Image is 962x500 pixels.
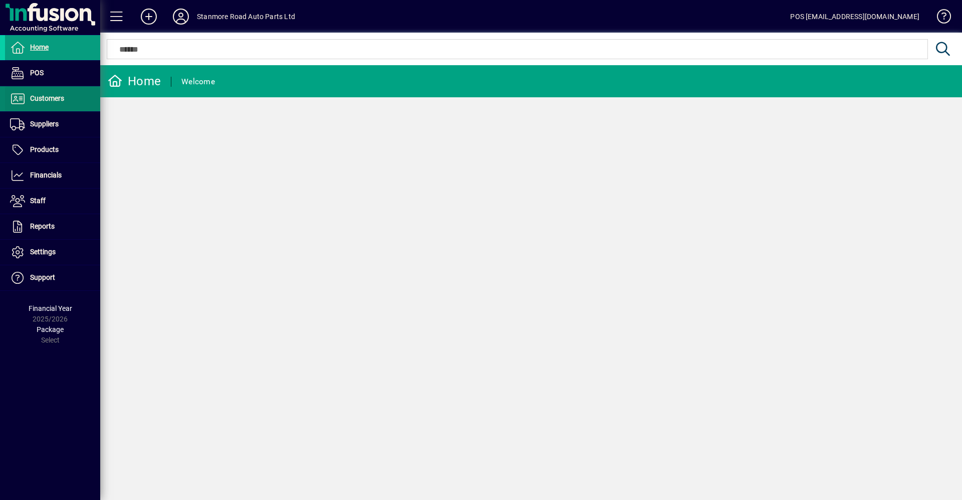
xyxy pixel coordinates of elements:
a: Knowledge Base [929,2,949,35]
span: Financials [30,171,62,179]
a: Reports [5,214,100,239]
span: Settings [30,248,56,256]
div: Home [108,73,161,89]
span: Support [30,273,55,281]
span: Package [37,325,64,334]
span: Customers [30,94,64,102]
span: Products [30,145,59,153]
div: Stanmore Road Auto Parts Ltd [197,9,295,25]
span: Reports [30,222,55,230]
div: Welcome [181,74,215,90]
a: Financials [5,163,100,188]
a: Customers [5,86,100,111]
a: POS [5,61,100,86]
a: Suppliers [5,112,100,137]
span: POS [30,69,44,77]
a: Support [5,265,100,290]
button: Add [133,8,165,26]
a: Products [5,137,100,162]
a: Staff [5,189,100,214]
div: POS [EMAIL_ADDRESS][DOMAIN_NAME] [790,9,919,25]
a: Settings [5,240,100,265]
button: Profile [165,8,197,26]
span: Financial Year [29,304,72,312]
span: Staff [30,197,46,205]
span: Suppliers [30,120,59,128]
span: Home [30,43,49,51]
